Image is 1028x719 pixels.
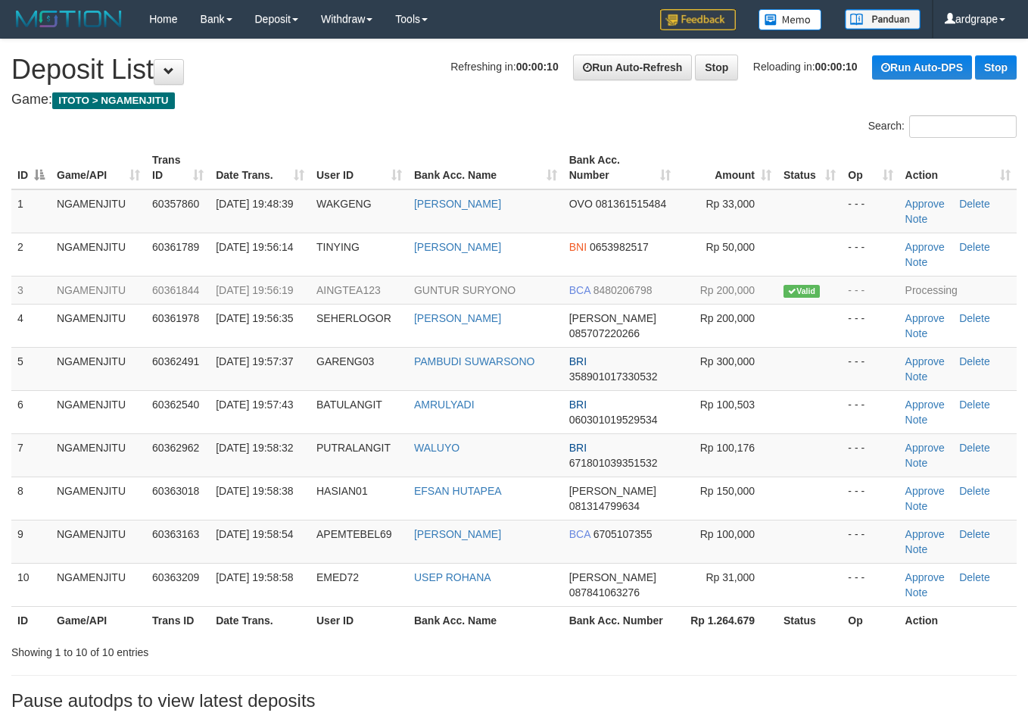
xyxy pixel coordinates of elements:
td: 9 [11,520,51,563]
a: Run Auto-DPS [872,55,972,80]
td: 7 [11,433,51,477]
span: 60362540 [152,399,199,411]
a: Delete [959,399,989,411]
a: Approve [905,399,945,411]
span: Rp 200,000 [700,312,755,324]
a: Approve [905,312,945,324]
td: NGAMENJITU [51,563,146,606]
td: - - - [842,520,899,563]
span: Rp 100,176 [700,442,755,454]
a: Note [905,500,928,512]
span: Rp 200,000 [700,284,755,296]
th: Bank Acc. Number: activate to sort column ascending [563,146,677,189]
span: Copy 671801039351532 to clipboard [569,457,658,469]
th: Status: activate to sort column ascending [777,146,842,189]
input: Search: [909,115,1017,138]
span: BRI [569,399,587,411]
span: HASIAN01 [316,485,368,497]
td: NGAMENJITU [51,477,146,520]
a: Stop [975,55,1017,80]
img: MOTION_logo.png [11,8,126,30]
td: NGAMENJITU [51,347,146,390]
a: Note [905,256,928,268]
span: [PERSON_NAME] [569,571,656,583]
td: - - - [842,304,899,347]
td: 2 [11,233,51,276]
td: NGAMENJITU [51,520,146,563]
a: Stop [695,55,738,80]
span: [DATE] 19:57:37 [216,355,293,367]
td: - - - [842,433,899,477]
span: Copy 358901017330532 to clipboard [569,370,658,383]
span: Reloading in: [753,61,858,73]
a: Run Auto-Refresh [573,55,692,80]
span: [DATE] 19:58:32 [216,442,293,454]
div: Showing 1 to 10 of 10 entries [11,639,417,660]
a: Delete [959,528,989,540]
span: 60362962 [152,442,199,454]
a: Note [905,370,928,383]
td: - - - [842,233,899,276]
span: 60363163 [152,528,199,540]
a: Note [905,457,928,469]
td: 3 [11,276,51,304]
span: Rp 150,000 [700,485,755,497]
th: Bank Acc. Name: activate to sort column ascending [408,146,563,189]
th: Action: activate to sort column ascending [899,146,1017,189]
span: Rp 100,000 [700,528,755,540]
span: Rp 100,503 [700,399,755,411]
a: Delete [959,198,989,210]
a: Delete [959,312,989,324]
th: Game/API [51,606,146,634]
th: Date Trans. [210,606,310,634]
td: NGAMENJITU [51,233,146,276]
span: 60357860 [152,198,199,210]
td: 1 [11,189,51,233]
span: WAKGENG [316,198,372,210]
th: User ID [310,606,408,634]
a: [PERSON_NAME] [414,241,501,253]
span: BRI [569,442,587,454]
a: Delete [959,355,989,367]
a: Approve [905,442,945,454]
span: 60363018 [152,485,199,497]
span: [PERSON_NAME] [569,485,656,497]
a: [PERSON_NAME] [414,528,501,540]
a: Note [905,586,928,599]
a: Approve [905,485,945,497]
span: APEMTEBEL69 [316,528,392,540]
span: AINGTEA123 [316,284,381,296]
td: 4 [11,304,51,347]
a: Delete [959,571,989,583]
td: 10 [11,563,51,606]
span: [DATE] 19:58:54 [216,528,293,540]
th: Game/API: activate to sort column ascending [51,146,146,189]
a: AMRULYADI [414,399,475,411]
a: [PERSON_NAME] [414,198,501,210]
a: Note [905,213,928,225]
th: Amount: activate to sort column ascending [677,146,777,189]
td: 5 [11,347,51,390]
td: NGAMENJITU [51,390,146,433]
strong: 00:00:10 [815,61,858,73]
th: Bank Acc. Name [408,606,563,634]
span: Copy 6705107355 to clipboard [593,528,653,540]
a: Approve [905,198,945,210]
a: Note [905,543,928,555]
span: Copy 087841063276 to clipboard [569,586,640,599]
th: Action [899,606,1017,634]
span: SEHERLOGOR [316,312,391,324]
span: Copy 081314799634 to clipboard [569,500,640,512]
td: NGAMENJITU [51,433,146,477]
span: EMED72 [316,571,359,583]
a: WALUYO [414,442,459,454]
span: Copy 0653982517 to clipboard [590,241,649,253]
span: [DATE] 19:57:43 [216,399,293,411]
th: Op: activate to sort column ascending [842,146,899,189]
img: panduan.png [845,9,921,30]
span: [DATE] 19:56:35 [216,312,293,324]
span: BCA [569,284,590,296]
img: Feedback.jpg [660,9,736,30]
span: Refreshing in: [450,61,558,73]
span: 60363209 [152,571,199,583]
